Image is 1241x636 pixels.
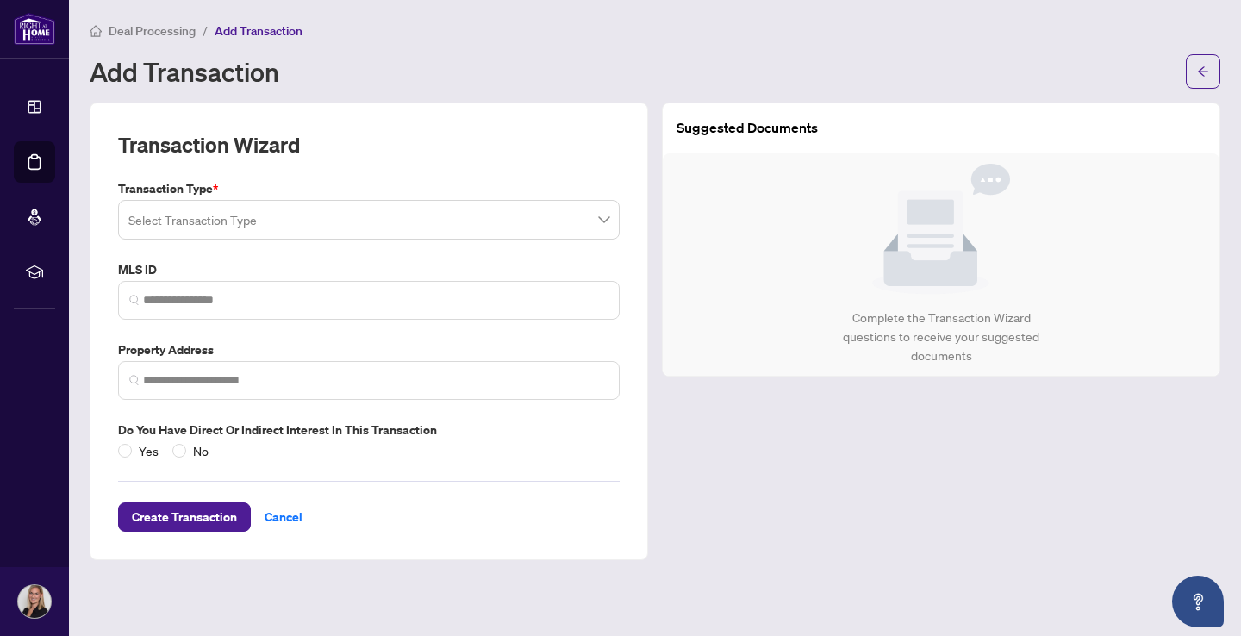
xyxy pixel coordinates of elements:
[251,502,316,532] button: Cancel
[90,25,102,37] span: home
[118,502,251,532] button: Create Transaction
[132,441,165,460] span: Yes
[825,309,1058,365] div: Complete the Transaction Wizard questions to receive your suggested documents
[215,23,302,39] span: Add Transaction
[265,503,302,531] span: Cancel
[203,21,208,41] li: /
[186,441,215,460] span: No
[118,131,300,159] h2: Transaction Wizard
[118,179,620,198] label: Transaction Type
[14,13,55,45] img: logo
[129,295,140,305] img: search_icon
[677,117,818,139] article: Suggested Documents
[118,421,620,440] label: Do you have direct or indirect interest in this transaction
[118,260,620,279] label: MLS ID
[872,164,1010,295] img: Null State Icon
[90,58,279,85] h1: Add Transaction
[18,585,51,618] img: Profile Icon
[109,23,196,39] span: Deal Processing
[118,340,620,359] label: Property Address
[129,375,140,385] img: search_icon
[132,503,237,531] span: Create Transaction
[1197,65,1209,78] span: arrow-left
[1172,576,1224,627] button: Open asap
